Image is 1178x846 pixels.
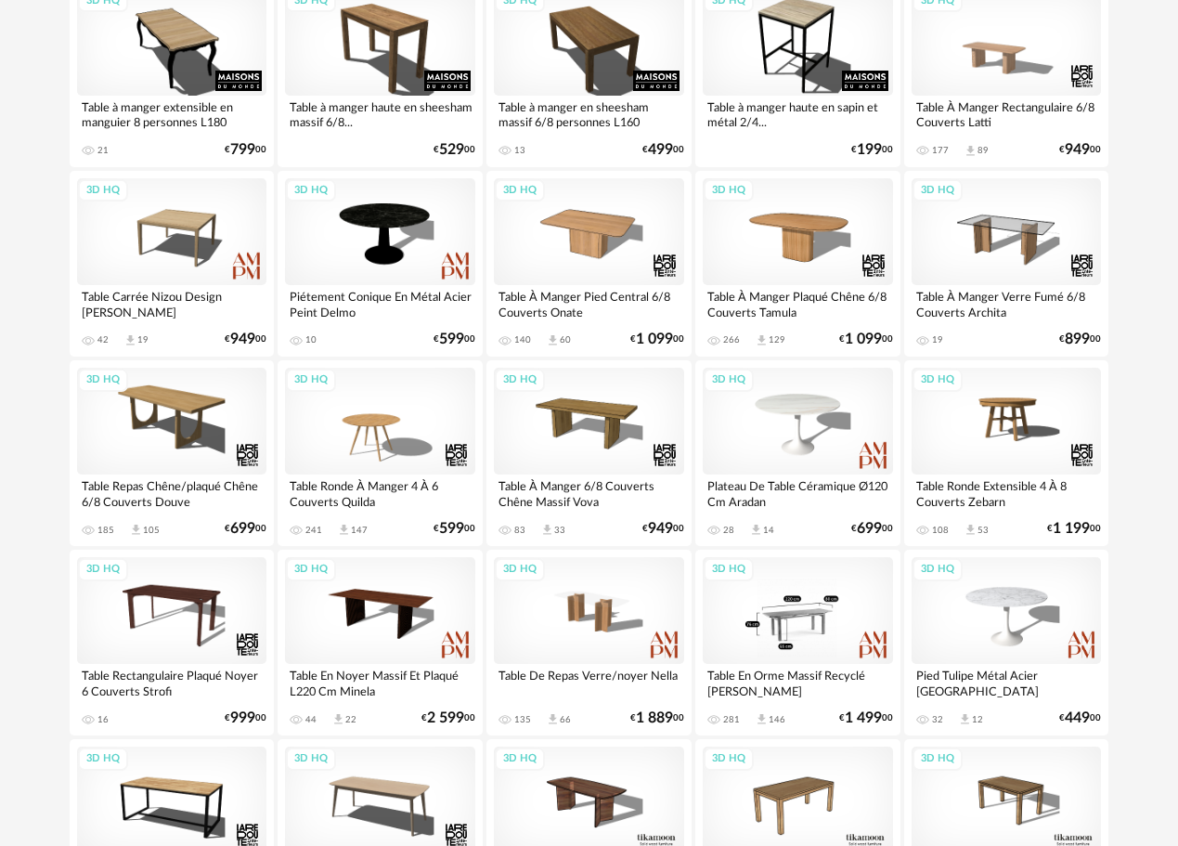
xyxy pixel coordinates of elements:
[225,523,266,535] div: € 00
[225,712,266,724] div: € 00
[845,712,882,724] span: 1 499
[97,525,114,536] div: 185
[427,712,464,724] span: 2 599
[285,285,475,322] div: Piétement Conique En Métal Acier Peint Delmo
[421,712,475,724] div: € 00
[1059,333,1101,345] div: € 00
[278,550,483,735] a: 3D HQ Table En Noyer Massif Et Plaqué L220 Cm Minela 44 Download icon 22 €2 59900
[554,525,565,536] div: 33
[630,333,684,345] div: € 00
[514,525,525,536] div: 83
[839,712,893,724] div: € 00
[285,96,475,133] div: Table à manger haute en sheesham massif 6/8...
[977,525,989,536] div: 53
[1065,333,1090,345] span: 899
[704,748,754,771] div: 3D HQ
[434,333,475,345] div: € 00
[434,523,475,535] div: € 00
[857,144,882,156] span: 199
[494,475,684,512] div: Table À Manger 6/8 Couverts Chêne Massif Vova
[286,748,336,771] div: 3D HQ
[642,523,684,535] div: € 00
[129,523,143,537] span: Download icon
[70,550,275,735] a: 3D HQ Table Rectangulaire Plaqué Noyer 6 Couverts Strofi 16 €99900
[546,333,560,347] span: Download icon
[78,558,128,581] div: 3D HQ
[78,369,128,392] div: 3D HQ
[912,664,1102,701] div: Pied Tulipe Métal Acier [GEOGRAPHIC_DATA]
[230,712,255,724] span: 999
[763,525,774,536] div: 14
[230,144,255,156] span: 799
[331,712,345,726] span: Download icon
[77,475,267,512] div: Table Repas Chêne/plaqué Chêne 6/8 Couverts Douve
[845,333,882,345] span: 1 099
[912,475,1102,512] div: Table Ronde Extensible 4 À 8 Couverts Zebarn
[286,179,336,202] div: 3D HQ
[514,334,531,345] div: 140
[839,333,893,345] div: € 00
[1047,523,1101,535] div: € 00
[695,171,900,357] a: 3D HQ Table À Manger Plaqué Chêne 6/8 Couverts Tamula 266 Download icon 129 €1 09900
[913,748,963,771] div: 3D HQ
[703,664,893,701] div: Table En Orme Massif Recyclé [PERSON_NAME]
[913,179,963,202] div: 3D HQ
[723,525,734,536] div: 28
[495,179,545,202] div: 3D HQ
[755,712,769,726] span: Download icon
[225,144,266,156] div: € 00
[351,525,368,536] div: 147
[932,334,943,345] div: 19
[97,145,109,156] div: 21
[495,369,545,392] div: 3D HQ
[486,550,692,735] a: 3D HQ Table De Repas Verre/noyer Nella 135 Download icon 66 €1 88900
[546,712,560,726] span: Download icon
[78,179,128,202] div: 3D HQ
[70,171,275,357] a: 3D HQ Table Carrée Nizou Design [PERSON_NAME] 42 Download icon 19 €94900
[560,714,571,725] div: 66
[97,334,109,345] div: 42
[514,714,531,725] div: 135
[305,525,322,536] div: 241
[285,664,475,701] div: Table En Noyer Massif Et Plaqué L220 Cm Minela
[851,523,893,535] div: € 00
[636,333,673,345] span: 1 099
[703,475,893,512] div: Plateau De Table Céramique Ø120 Cm Aradan
[345,714,356,725] div: 22
[958,712,972,726] span: Download icon
[305,714,317,725] div: 44
[486,171,692,357] a: 3D HQ Table À Manger Pied Central 6/8 Couverts Onate 140 Download icon 60 €1 09900
[964,144,977,158] span: Download icon
[904,360,1109,546] a: 3D HQ Table Ronde Extensible 4 À 8 Couverts Zebarn 108 Download icon 53 €1 19900
[912,285,1102,322] div: Table À Manger Verre Fumé 6/8 Couverts Archita
[337,523,351,537] span: Download icon
[642,144,684,156] div: € 00
[630,712,684,724] div: € 00
[703,96,893,133] div: Table à manger haute en sapin et métal 2/4...
[913,558,963,581] div: 3D HQ
[495,558,545,581] div: 3D HQ
[225,333,266,345] div: € 00
[695,360,900,546] a: 3D HQ Plateau De Table Céramique Ø120 Cm Aradan 28 Download icon 14 €69900
[494,96,684,133] div: Table à manger en sheesham massif 6/8 personnes L160
[704,179,754,202] div: 3D HQ
[932,145,949,156] div: 177
[1053,523,1090,535] span: 1 199
[97,714,109,725] div: 16
[78,748,128,771] div: 3D HQ
[286,369,336,392] div: 3D HQ
[636,712,673,724] span: 1 889
[703,285,893,322] div: Table À Manger Plaqué Chêne 6/8 Couverts Tamula
[77,96,267,133] div: Table à manger extensible en manguier 8 personnes L180
[913,369,963,392] div: 3D HQ
[964,523,977,537] span: Download icon
[755,333,769,347] span: Download icon
[904,171,1109,357] a: 3D HQ Table À Manger Verre Fumé 6/8 Couverts Archita 19 €89900
[704,369,754,392] div: 3D HQ
[230,523,255,535] span: 699
[514,145,525,156] div: 13
[932,714,943,725] div: 32
[285,475,475,512] div: Table Ronde À Manger 4 À 6 Couverts Quilda
[851,144,893,156] div: € 00
[123,333,137,347] span: Download icon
